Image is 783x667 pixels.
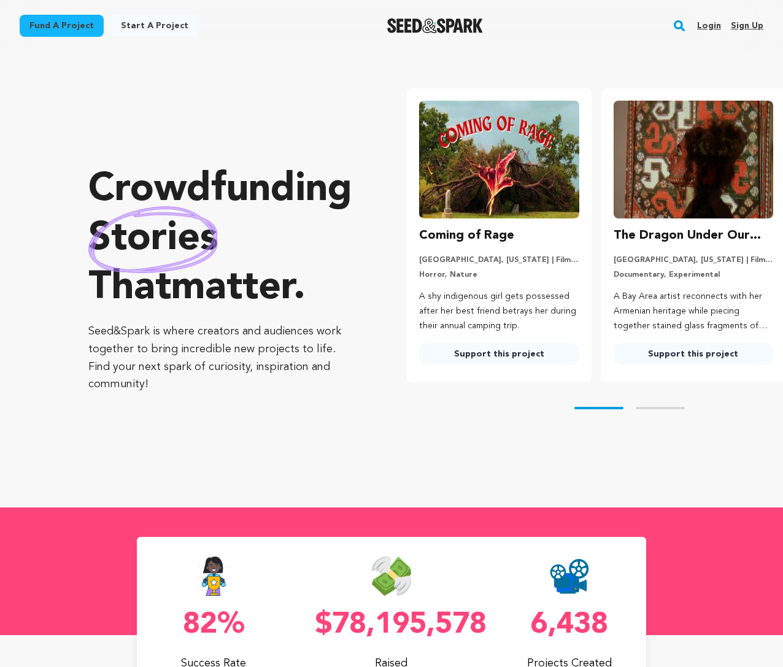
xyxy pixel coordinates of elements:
p: A Bay Area artist reconnects with her Armenian heritage while piecing together stained glass frag... [614,290,773,333]
img: Seed&Spark Projects Created Icon [550,557,589,596]
img: Seed&Spark Success Rate Icon [195,557,233,596]
p: Horror, Nature [419,270,579,280]
p: 82% [137,611,290,640]
img: Seed&Spark Logo Dark Mode [387,18,484,33]
span: matter [171,269,293,308]
p: A shy indigenous girl gets possessed after her best friend betrays her during their annual campin... [419,290,579,333]
img: hand sketched image [88,206,218,273]
img: Seed&Spark Money Raised Icon [372,557,411,596]
a: Sign up [731,16,763,36]
img: The Dragon Under Our Feet image [614,101,773,218]
h3: Coming of Rage [419,226,514,245]
a: Seed&Spark Homepage [387,18,484,33]
p: Crowdfunding that . [88,166,358,313]
p: 6,438 [493,611,646,640]
p: [GEOGRAPHIC_DATA], [US_STATE] | Film Short [419,255,579,265]
a: Support this project [614,343,773,365]
a: Start a project [111,15,198,37]
p: [GEOGRAPHIC_DATA], [US_STATE] | Film Feature [614,255,773,265]
img: Coming of Rage image [419,101,579,218]
a: Fund a project [20,15,104,37]
h3: The Dragon Under Our Feet [614,226,773,245]
a: Login [697,16,721,36]
a: Support this project [419,343,579,365]
p: $78,195,578 [315,611,468,640]
p: Documentary, Experimental [614,270,773,280]
p: Seed&Spark is where creators and audiences work together to bring incredible new projects to life... [88,323,358,393]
